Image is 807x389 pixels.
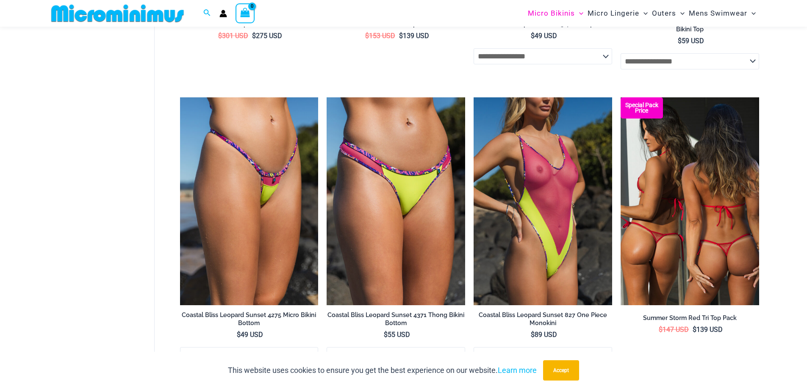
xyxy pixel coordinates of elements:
a: Micro BikinisMenu ToggleMenu Toggle [526,3,585,24]
a: Coastal Bliss Leopard Sunset 4275 Micro Bikini Bottom [180,311,319,330]
a: Learn more [498,366,537,375]
bdi: 55 USD [384,331,410,339]
bdi: 49 USD [531,32,557,40]
span: $ [693,326,696,334]
span: Micro Lingerie [588,3,639,24]
span: Menu Toggle [747,3,756,24]
h2: Coastal Bliss Leopard Sunset 4371 Thong Bikini Bottom [327,311,465,327]
button: Accept [543,360,579,381]
p: This website uses cookies to ensure you get the best experience on our website. [228,364,537,377]
bdi: 139 USD [693,326,723,334]
span: $ [659,326,663,334]
span: $ [384,331,388,339]
span: $ [531,331,535,339]
a: Summer Storm Red Tri Top Pack [621,314,759,325]
a: Coastal Bliss Leopard Sunset 827 One Piece Monokini [474,311,612,330]
a: Coastal Bliss Leopard Sunset 4275 Micro Bikini 01Coastal Bliss Leopard Sunset 4275 Micro Bikini 0... [180,97,319,305]
span: $ [252,32,256,40]
span: $ [237,331,241,339]
bdi: 275 USD [252,32,282,40]
b: Special Pack Price [621,102,663,113]
a: Search icon link [203,8,211,19]
a: Coastal Bliss Leopard Sunset 3223 Underwire Bikini Top [621,17,759,36]
span: Menu Toggle [575,3,583,24]
img: MM SHOP LOGO FLAT [48,4,187,23]
a: Coastal Bliss Leopard Sunset 4371 Thong Bikini Bottom [327,311,465,330]
a: OutersMenu ToggleMenu Toggle [650,3,687,24]
bdi: 153 USD [365,32,395,40]
a: Coastal Bliss Leopard Sunset Thong Bikini 03Coastal Bliss Leopard Sunset 4371 Thong Bikini 02Coas... [327,97,465,305]
span: Menu Toggle [639,3,648,24]
a: Coastal Bliss Leopard Sunset 827 One Piece Monokini 06Coastal Bliss Leopard Sunset 827 One Piece ... [474,97,612,305]
a: View Shopping Cart, empty [236,3,255,23]
h2: Coastal Bliss Leopard Sunset 4275 Micro Bikini Bottom [180,311,319,327]
a: Account icon link [219,10,227,17]
img: Coastal Bliss Leopard Sunset 827 One Piece Monokini 06 [474,97,612,305]
span: $ [399,32,403,40]
img: Coastal Bliss Leopard Sunset 4275 Micro Bikini 01 [180,97,319,305]
span: Outers [652,3,676,24]
bdi: 301 USD [218,32,248,40]
span: Mens Swimwear [689,3,747,24]
bdi: 89 USD [531,331,557,339]
nav: Site Navigation [524,1,760,25]
a: Summer Storm Red Tri Top Pack F Summer Storm Red Tri Top Pack BSummer Storm Red Tri Top Pack B [621,97,759,305]
bdi: 147 USD [659,326,689,334]
span: $ [531,32,535,40]
img: Summer Storm Red Tri Top Pack B [621,97,759,305]
h2: Summer Storm Red Tri Top Pack [621,314,759,322]
span: $ [365,32,369,40]
h2: Coastal Bliss Leopard Sunset 827 One Piece Monokini [474,311,612,327]
bdi: 139 USD [399,32,429,40]
a: Micro LingerieMenu ToggleMenu Toggle [585,3,650,24]
bdi: 49 USD [237,331,263,339]
span: $ [218,32,222,40]
span: Micro Bikinis [528,3,575,24]
span: $ [678,37,682,45]
bdi: 59 USD [678,37,704,45]
span: Menu Toggle [676,3,685,24]
a: Mens SwimwearMenu ToggleMenu Toggle [687,3,758,24]
img: Coastal Bliss Leopard Sunset Thong Bikini 03 [327,97,465,305]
